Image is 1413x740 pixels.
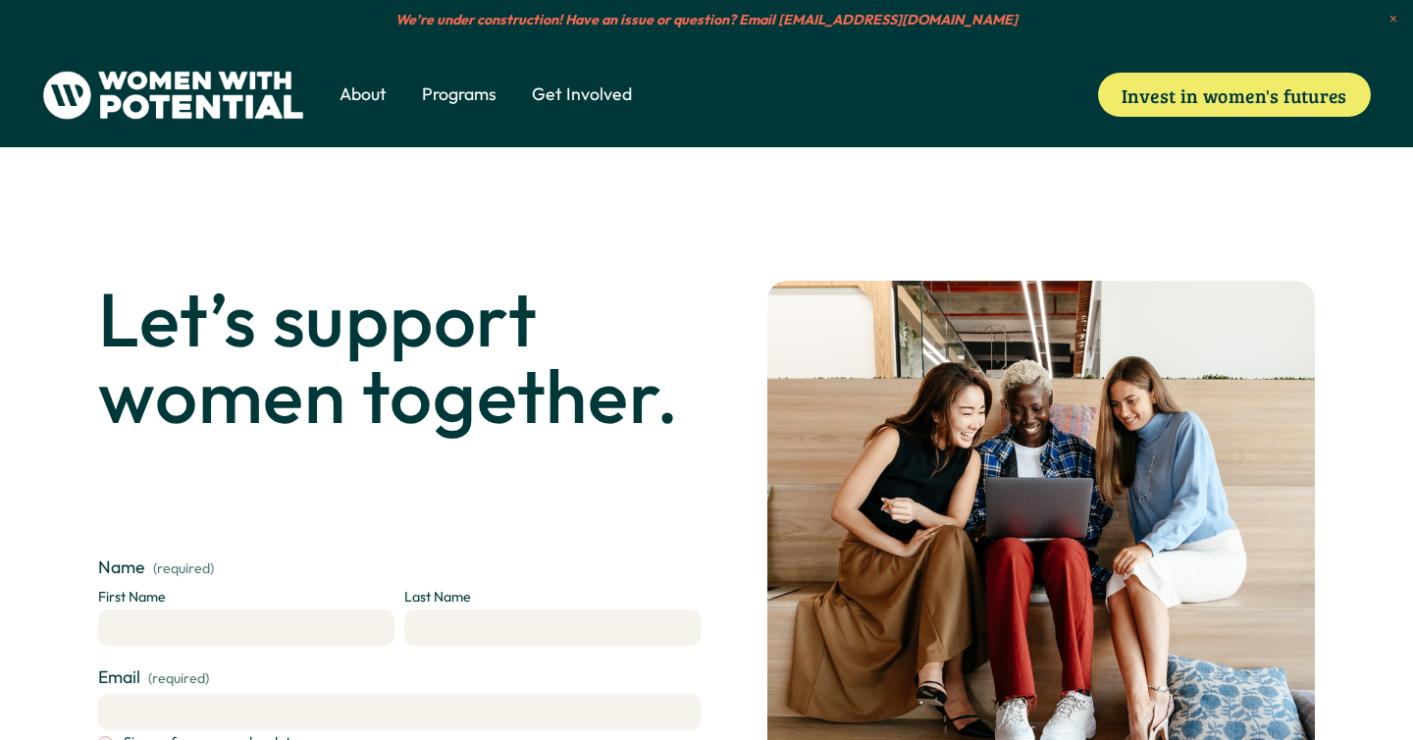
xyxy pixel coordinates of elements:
[532,82,632,107] span: Get Involved
[340,82,387,107] span: About
[148,669,209,689] span: (required)
[422,82,497,107] span: Programs
[422,80,497,108] a: folder dropdown
[98,555,145,580] span: Name
[153,561,214,575] span: (required)
[395,11,1018,28] em: We’re under construction! Have an issue or question? Email [EMAIL_ADDRESS][DOMAIN_NAME]
[532,80,632,108] a: folder dropdown
[98,588,394,609] div: First Name
[42,71,304,120] img: Women With Potential
[340,80,387,108] a: folder dropdown
[404,588,701,609] div: Last Name
[1098,73,1371,117] a: Invest in women's futures
[98,665,140,690] span: Email
[98,281,757,436] h1: Let’s support women together.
